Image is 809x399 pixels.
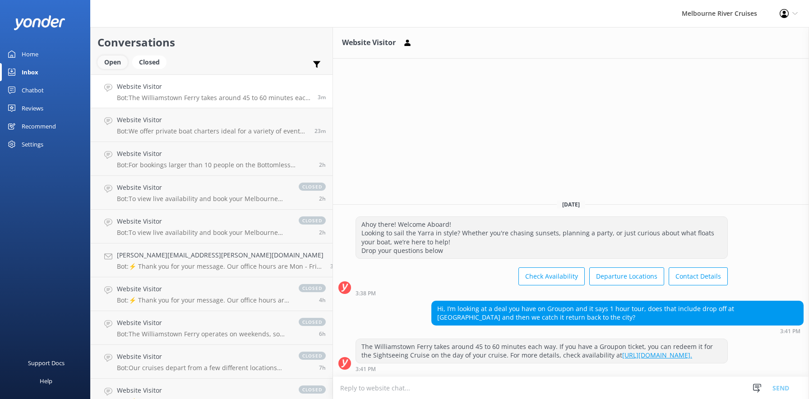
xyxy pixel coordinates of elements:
[622,351,692,359] a: [URL][DOMAIN_NAME].
[132,55,166,69] div: Closed
[91,210,333,243] a: Website VisitorBot:To view live availability and book your Melbourne River Cruise experience, ple...
[117,364,290,372] p: Bot: Our cruises depart from a few different locations along [GEOGRAPHIC_DATA] and Federation [GE...
[356,366,728,372] div: Oct 08 2025 03:41pm (UTC +11:00) Australia/Sydney
[319,364,326,371] span: Oct 08 2025 08:31am (UTC +11:00) Australia/Sydney
[22,99,43,117] div: Reviews
[132,57,171,67] a: Closed
[117,296,290,304] p: Bot: ⚡ Thank you for your message. Our office hours are Mon - Fri 9.30am - 5pm. We'll get back to...
[356,217,727,258] div: Ahoy there! Welcome Aboard! Looking to sail the Yarra in style? Whether you're chasing sunsets, p...
[318,93,326,101] span: Oct 08 2025 03:41pm (UTC +11:00) Australia/Sydney
[299,183,326,191] span: closed
[117,385,290,395] h4: Website Visitor
[22,117,56,135] div: Recommend
[117,330,290,338] p: Bot: The Williamstown Ferry operates on weekends, some public holidays, and daily during summer a...
[91,345,333,379] a: Website VisitorBot:Our cruises depart from a few different locations along [GEOGRAPHIC_DATA] and ...
[518,267,585,285] button: Check Availability
[97,34,326,51] h2: Conversations
[319,195,326,202] span: Oct 08 2025 12:51pm (UTC +11:00) Australia/Sydney
[117,318,290,328] h4: Website Visitor
[319,229,326,236] span: Oct 08 2025 12:44pm (UTC +11:00) Australia/Sydney
[91,311,333,345] a: Website VisitorBot:The Williamstown Ferry operates on weekends, some public holidays, and daily d...
[356,290,728,296] div: Oct 08 2025 03:38pm (UTC +11:00) Australia/Sydney
[117,284,290,294] h4: Website Visitor
[22,81,44,99] div: Chatbot
[431,328,804,334] div: Oct 08 2025 03:41pm (UTC +11:00) Australia/Sydney
[117,149,312,159] h4: Website Visitor
[432,301,803,325] div: Hi, I’m looking at a deal you have on Groupon and it says 1 hour tour, does that include drop off...
[28,354,65,372] div: Support Docs
[342,37,396,49] h3: Website Visitor
[91,142,333,176] a: Website VisitorBot:For bookings larger than 10 people on the Bottomless Brunch Afloat, please con...
[557,201,585,208] span: [DATE]
[40,372,52,390] div: Help
[117,82,311,92] h4: Website Visitor
[780,329,800,334] strong: 3:41 PM
[14,15,65,30] img: yonder-white-logo.png
[22,63,38,81] div: Inbox
[356,367,376,372] strong: 3:41 PM
[117,161,312,169] p: Bot: For bookings larger than 10 people on the Bottomless Brunch Afloat, please contact the team ...
[117,216,290,226] h4: Website Visitor
[117,262,324,271] p: Bot: ⚡ Thank you for your message. Our office hours are Mon - Fri 9.30am - 5pm. We'll get back to...
[22,45,38,63] div: Home
[91,243,333,277] a: [PERSON_NAME][EMAIL_ADDRESS][PERSON_NAME][DOMAIN_NAME]Bot:⚡ Thank you for your message. Our offic...
[589,267,664,285] button: Departure Locations
[299,216,326,225] span: closed
[299,352,326,360] span: closed
[117,229,290,237] p: Bot: To view live availability and book your Melbourne River Cruise experience, please visit [URL...
[117,250,324,260] h4: [PERSON_NAME][EMAIL_ADDRESS][PERSON_NAME][DOMAIN_NAME]
[117,94,311,102] p: Bot: The Williamstown Ferry takes around 45 to 60 minutes each way. If you have a Groupon ticket,...
[97,55,128,69] div: Open
[314,127,326,135] span: Oct 08 2025 03:21pm (UTC +11:00) Australia/Sydney
[97,57,132,67] a: Open
[669,267,728,285] button: Contact Details
[299,318,326,326] span: closed
[117,115,308,125] h4: Website Visitor
[22,135,43,153] div: Settings
[91,74,333,108] a: Website VisitorBot:The Williamstown Ferry takes around 45 to 60 minutes each way. If you have a G...
[299,284,326,292] span: closed
[117,127,308,135] p: Bot: We offer private boat charters ideal for a variety of events, including parties. Each charte...
[319,296,326,304] span: Oct 08 2025 11:11am (UTC +11:00) Australia/Sydney
[117,183,290,193] h4: Website Visitor
[117,352,290,362] h4: Website Visitor
[91,277,333,311] a: Website VisitorBot:⚡ Thank you for your message. Our office hours are Mon - Fri 9.30am - 5pm. We'...
[91,176,333,210] a: Website VisitorBot:To view live availability and book your Melbourne River Cruise experience, ple...
[356,339,727,363] div: The Williamstown Ferry takes around 45 to 60 minutes each way. If you have a Groupon ticket, you ...
[319,161,326,169] span: Oct 08 2025 01:23pm (UTC +11:00) Australia/Sydney
[356,291,376,296] strong: 3:38 PM
[117,195,290,203] p: Bot: To view live availability and book your Melbourne River Cruise experience, please visit: [UR...
[299,385,326,394] span: closed
[91,108,333,142] a: Website VisitorBot:We offer private boat charters ideal for a variety of events, including partie...
[330,262,337,270] span: Oct 08 2025 12:33pm (UTC +11:00) Australia/Sydney
[319,330,326,338] span: Oct 08 2025 09:04am (UTC +11:00) Australia/Sydney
